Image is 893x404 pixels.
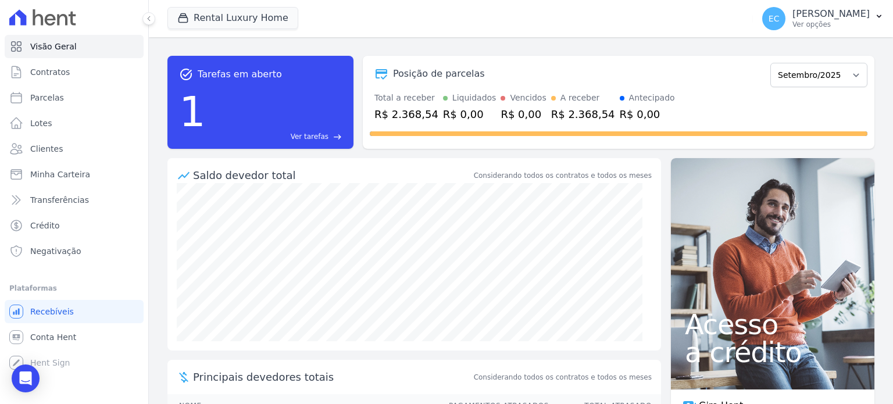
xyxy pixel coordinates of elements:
a: Minha Carteira [5,163,144,186]
div: Posição de parcelas [393,67,485,81]
span: Tarefas em aberto [198,67,282,81]
a: Conta Hent [5,326,144,349]
div: 1 [179,81,206,142]
span: task_alt [179,67,193,81]
div: Open Intercom Messenger [12,364,40,392]
span: Contratos [30,66,70,78]
div: R$ 2.368,54 [374,106,438,122]
span: Parcelas [30,92,64,103]
button: EC [PERSON_NAME] Ver opções [753,2,893,35]
span: Conta Hent [30,331,76,343]
div: Vencidos [510,92,546,104]
div: R$ 2.368,54 [551,106,615,122]
a: Recebíveis [5,300,144,323]
p: Ver opções [792,20,870,29]
span: Considerando todos os contratos e todos os meses [474,372,652,382]
div: Considerando todos os contratos e todos os meses [474,170,652,181]
span: Minha Carteira [30,169,90,180]
div: Antecipado [629,92,675,104]
span: Ver tarefas [291,131,328,142]
div: R$ 0,00 [501,106,546,122]
span: Principais devedores totais [193,369,471,385]
div: Total a receber [374,92,438,104]
a: Ver tarefas east [210,131,342,142]
a: Contratos [5,60,144,84]
span: Acesso [685,310,860,338]
a: Visão Geral [5,35,144,58]
a: Parcelas [5,86,144,109]
span: Crédito [30,220,60,231]
div: Liquidados [452,92,496,104]
div: Saldo devedor total [193,167,471,183]
span: Negativação [30,245,81,257]
a: Crédito [5,214,144,237]
span: east [333,133,342,141]
a: Lotes [5,112,144,135]
span: Lotes [30,117,52,129]
span: Clientes [30,143,63,155]
a: Clientes [5,137,144,160]
div: A receber [560,92,600,104]
a: Negativação [5,239,144,263]
div: R$ 0,00 [620,106,675,122]
div: Plataformas [9,281,139,295]
span: Visão Geral [30,41,77,52]
span: a crédito [685,338,860,366]
p: [PERSON_NAME] [792,8,870,20]
a: Transferências [5,188,144,212]
button: Rental Luxury Home [167,7,298,29]
span: EC [769,15,780,23]
div: R$ 0,00 [443,106,496,122]
span: Transferências [30,194,89,206]
span: Recebíveis [30,306,74,317]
